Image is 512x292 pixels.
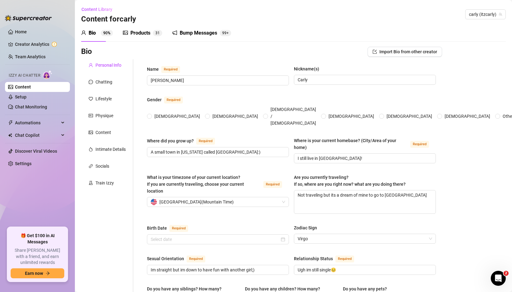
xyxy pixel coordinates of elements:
[294,137,436,151] label: Where is your current homebase? (City/Area of your home)
[89,29,96,37] div: Bio
[123,30,128,35] span: picture
[89,130,93,135] span: picture
[298,76,431,83] input: Nickname(s)
[263,181,282,188] span: Required
[15,104,47,109] a: Chat Monitoring
[147,96,190,103] label: Gender
[294,175,406,187] span: Are you currently traveling? If so, where are you right now? what are you doing there?
[442,113,493,120] span: [DEMOGRAPHIC_DATA]
[95,95,112,102] div: Lifestyle
[294,65,324,72] label: Nickname(s)
[15,149,57,154] a: Discover Viral Videos
[294,224,317,231] div: Zodiac Sign
[81,14,136,24] h3: Content for carly
[15,54,46,59] a: Team Analytics
[130,29,150,37] div: Products
[89,63,93,67] span: user
[379,49,437,54] span: Import Bio from other creator
[147,225,167,232] div: Birth Date
[294,137,408,151] div: Where is your current homebase? (City/Area of your home)
[25,271,43,276] span: Earn now
[151,149,284,156] input: Where did you grow up?
[151,199,157,205] img: us
[410,141,429,148] span: Required
[9,73,40,79] span: Izzy AI Chatter
[469,10,502,19] span: carly (itzcarly)
[335,256,354,262] span: Required
[15,94,27,99] a: Setup
[11,233,64,245] span: 🎁 Get $100 in AI Messages
[294,255,333,262] div: Relationship Status
[15,84,31,89] a: Content
[164,97,183,103] span: Required
[81,30,86,35] span: user
[147,224,195,232] label: Birth Date
[158,31,160,35] span: 1
[95,62,121,69] div: Personal Info
[8,133,12,137] img: Chat Copilot
[46,271,50,275] span: arrow-right
[147,66,159,73] div: Name
[196,138,215,145] span: Required
[210,113,261,120] span: [DEMOGRAPHIC_DATA]
[15,29,27,34] a: Home
[95,146,126,153] div: Intimate Details
[95,129,111,136] div: Content
[294,190,436,213] textarea: Not traveling but its a dream of mine to go to [GEOGRAPHIC_DATA]
[89,113,93,118] span: idcard
[101,30,113,36] sup: 90%
[11,268,64,278] button: Earn nowarrow-right
[220,30,231,36] sup: 105
[172,30,177,35] span: notification
[368,47,442,57] button: Import Bio from other creator
[43,70,52,79] img: AI Chatter
[180,29,217,37] div: Bump Messages
[294,65,319,72] div: Nickname(s)
[298,155,431,162] input: Where is your current homebase? (City/Area of your home)
[89,80,93,84] span: message
[151,266,284,273] input: Sexual Orientation
[504,271,509,276] span: 2
[81,4,117,14] button: Content Library
[147,255,212,262] label: Sexual Orientation
[89,164,93,168] span: link
[147,137,222,145] label: Where did you grow up?
[89,181,93,185] span: experiment
[294,255,361,262] label: Relationship Status
[373,50,377,54] span: import
[8,120,13,125] span: thunderbolt
[152,113,202,120] span: [DEMOGRAPHIC_DATA]
[15,39,65,49] a: Creator Analytics exclamation-circle
[147,255,184,262] div: Sexual Orientation
[95,163,109,170] div: Socials
[147,175,244,194] span: What is your timezone of your current location? If you are currently traveling, choose your curre...
[155,31,158,35] span: 3
[81,7,112,12] span: Content Library
[95,79,112,85] div: Chatting
[159,197,234,207] span: [GEOGRAPHIC_DATA] ( Mountain Time )
[11,247,64,266] span: Share [PERSON_NAME] with a friend, and earn unlimited rewards
[326,113,377,120] span: [DEMOGRAPHIC_DATA]
[169,225,188,232] span: Required
[89,147,93,151] span: fire
[147,96,162,103] div: Gender
[298,266,431,273] input: Relationship Status
[81,47,92,57] h3: Bio
[268,106,319,127] span: [DEMOGRAPHIC_DATA] / [DEMOGRAPHIC_DATA]
[95,112,113,119] div: Physique
[298,234,432,243] span: Virgo
[294,224,321,231] label: Zodiac Sign
[187,256,205,262] span: Required
[5,15,52,21] img: logo-BBDzfeDw.svg
[491,271,506,286] iframe: Intercom live chat
[384,113,435,120] span: [DEMOGRAPHIC_DATA]
[147,137,194,144] div: Where did you grow up?
[147,65,187,73] label: Name
[15,118,59,128] span: Automations
[89,97,93,101] span: heart
[499,12,502,16] span: team
[161,66,180,73] span: Required
[153,30,162,36] sup: 31
[15,130,59,140] span: Chat Copilot
[151,77,284,84] input: Name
